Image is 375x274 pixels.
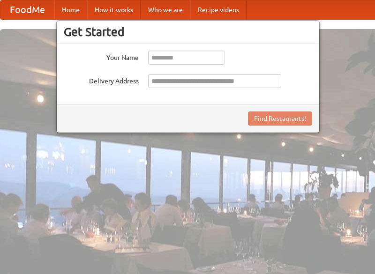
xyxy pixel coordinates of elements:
a: Who we are [141,0,190,19]
a: How it works [87,0,141,19]
h3: Get Started [64,25,312,39]
a: Home [54,0,87,19]
a: FoodMe [0,0,54,19]
label: Your Name [64,51,139,62]
label: Delivery Address [64,74,139,86]
a: Recipe videos [190,0,247,19]
button: Find Restaurants! [248,111,312,126]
